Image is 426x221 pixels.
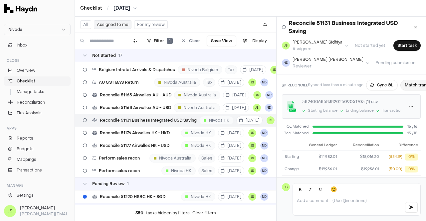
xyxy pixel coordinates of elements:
button: All [80,20,91,29]
span: 16 / 16 [407,124,421,130]
span: GL Matched [282,124,309,130]
div: Manage [4,180,71,191]
span: Sales [198,154,215,163]
div: $19,956.01 [306,166,337,172]
span: Settings [17,192,34,198]
td: Starting [282,151,303,163]
span: JS [248,78,256,86]
span: JS [267,116,275,124]
button: JS [248,167,256,175]
button: $15,016.20 [342,154,379,160]
div: Rec. Matched [282,131,309,136]
button: [DATE] [223,103,249,112]
span: Mappings [17,157,36,163]
th: Difference [382,140,421,151]
a: Checklist [4,76,71,86]
div: 582400685838202509051705 (1).csv [302,99,400,105]
span: Reconciliation [17,99,45,105]
th: General Ledger [303,140,339,151]
span: ND [260,167,268,175]
button: For my review [134,20,168,29]
button: Clear filters [192,210,216,216]
span: Nivoda [8,27,22,32]
h1: Reconcile 51131 Business Integrated USD Saving [289,19,411,35]
span: Sales [198,166,215,175]
button: [DATE] [218,166,244,175]
button: Italic (Ctrl+I) [306,185,315,194]
div: Nivoda Australia [154,78,200,87]
span: Reconcile 51176 Airwallex HK - HKD [100,130,170,136]
h3: RECONCILE [282,83,308,88]
div: Assignee [293,46,342,52]
th: Reconciliation [339,140,382,151]
span: Not Started [92,53,116,58]
span: Inbox [17,42,27,48]
span: 😊 [330,185,337,193]
button: JS [248,193,256,201]
button: ND [260,154,268,162]
div: Close [4,55,71,66]
span: Reconcile 51168 Airwallex AU - USD [100,105,171,110]
button: Bold (Ctrl+B) [296,185,305,194]
button: [DATE] [218,141,244,150]
span: $19,956.01 [361,166,379,172]
button: JS[PERSON_NAME] SidhiyaAssignee [282,40,348,52]
span: ND [282,59,290,67]
span: Checklist [17,78,35,84]
span: Reconcile 51131 Business Integrated USD Saving [100,118,197,123]
span: Overview [17,67,35,73]
div: Nivoda HK [199,116,234,125]
span: Perform sales recon [99,168,140,173]
span: Flux Analysis [17,110,42,116]
span: Filter [154,38,164,44]
button: Assigned to me [94,20,131,29]
div: $14,982.01 [306,154,337,160]
a: Overview [4,66,71,75]
div: Nivoda Australia [149,154,196,163]
span: Tax [203,78,215,87]
div: [PERSON_NAME] [PERSON_NAME] [293,57,363,62]
span: JS [248,129,256,137]
button: ND [265,91,273,99]
span: JS [4,205,16,217]
button: ND [265,104,273,112]
div: Nivoda Australia [174,103,220,112]
a: Reports [4,134,71,143]
div: Nivoda HK [181,141,215,150]
button: Filter1 [143,36,177,46]
button: [DATE] [218,129,244,137]
span: 1 [167,38,173,44]
button: Underline (Ctrl+U) [316,185,325,194]
span: Perform sales recon [99,156,140,161]
span: Pending submission [370,60,421,65]
span: [DATE] [221,80,241,85]
button: JS [248,154,256,162]
button: [DATE] [223,91,249,99]
td: Ending [282,175,303,188]
span: ND [260,129,268,137]
nav: breadcrumb [80,5,137,12]
button: ND [260,78,268,86]
span: Tax [225,65,237,74]
button: Start task [393,40,421,51]
span: Manage tasks [17,89,44,95]
span: 350 [135,210,143,216]
h3: [PERSON_NAME] [20,205,71,211]
button: JS [248,142,256,150]
button: Nivoda [4,24,71,35]
span: [DATE] [243,67,263,72]
div: Nivoda Australia [174,91,220,99]
button: JS [253,91,261,99]
button: JS [253,104,261,112]
span: JS [282,42,290,50]
div: Starting balance [308,108,337,114]
span: JS [282,183,290,191]
a: Transactions [4,166,71,175]
button: [DATE] [218,192,244,201]
button: [DATE] [218,154,244,163]
a: Reconciliation [4,98,71,107]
